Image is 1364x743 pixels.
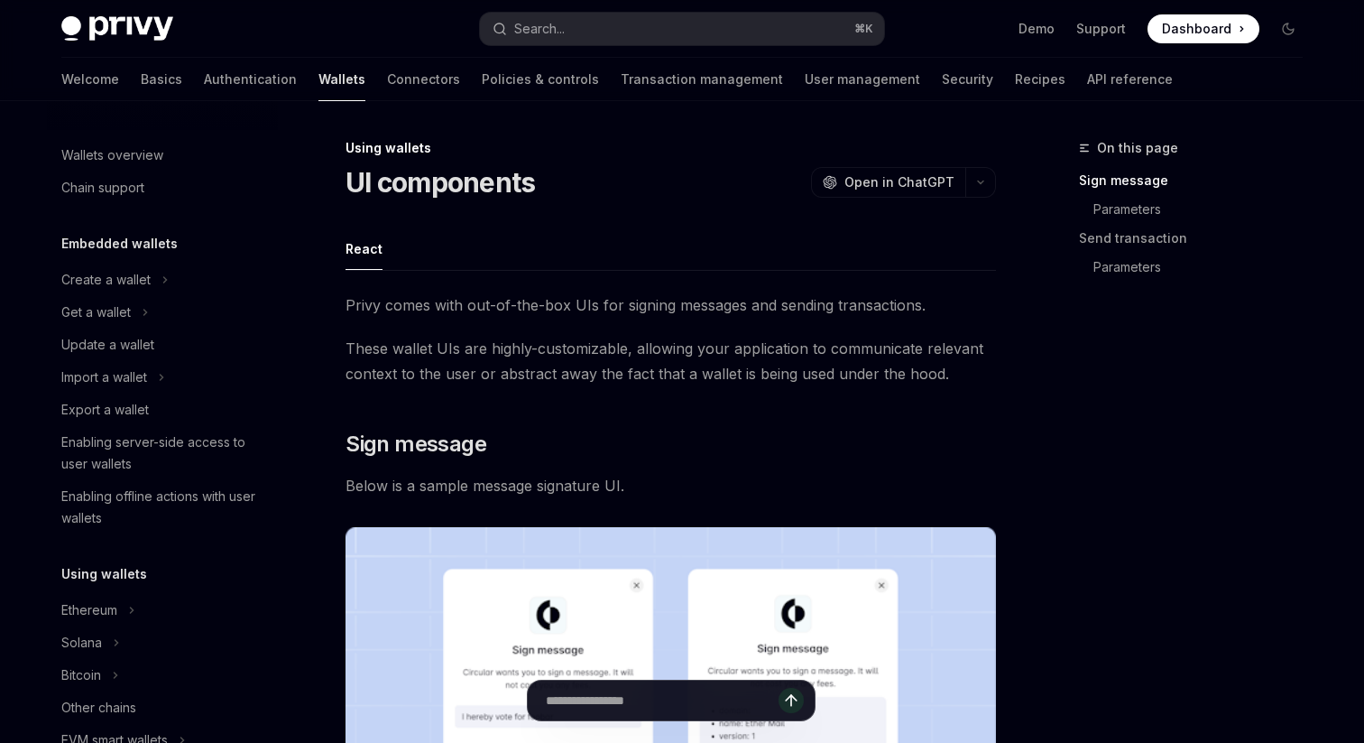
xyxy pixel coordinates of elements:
span: Privy comes with out-of-the-box UIs for signing messages and sending transactions. [346,293,996,318]
a: Security [942,58,993,101]
span: Below is a sample message signature UI. [346,473,996,498]
a: API reference [1087,58,1173,101]
a: Update a wallet [47,329,278,361]
div: Enabling server-side access to user wallets [61,432,267,475]
div: Get a wallet [61,302,131,323]
div: Chain support [61,177,144,199]
a: Send transaction [1079,224,1317,253]
div: Solana [61,632,102,654]
div: Enabling offline actions with user wallets [61,486,267,529]
div: Update a wallet [61,334,154,356]
a: Parameters [1093,253,1317,282]
div: Ethereum [61,599,117,621]
div: Using wallets [346,139,996,157]
a: Chain support [47,172,278,204]
div: Create a wallet [61,269,151,291]
a: Wallets [318,58,365,101]
a: Wallets overview [47,139,278,172]
span: ⌘ K [854,22,873,36]
a: Welcome [61,58,119,101]
div: Export a wallet [61,399,149,421]
div: Search... [514,18,565,40]
div: Bitcoin [61,664,101,686]
span: Open in ChatGPT [844,173,954,191]
a: Recipes [1015,58,1065,101]
span: On this page [1097,137,1178,159]
button: Open in ChatGPT [811,167,965,198]
button: Toggle dark mode [1274,14,1303,43]
div: Other chains [61,697,136,719]
a: Dashboard [1147,14,1259,43]
button: React [346,228,382,270]
div: Import a wallet [61,367,147,388]
a: Policies & controls [482,58,599,101]
a: Connectors [387,58,460,101]
a: Sign message [1079,166,1317,195]
a: Transaction management [621,58,783,101]
span: Dashboard [1162,20,1231,38]
a: Other chains [47,692,278,724]
a: Demo [1018,20,1055,38]
span: Sign message [346,430,486,459]
button: Send message [779,688,804,713]
a: Enabling server-side access to user wallets [47,426,278,480]
a: User management [805,58,920,101]
div: Wallets overview [61,144,163,166]
a: Parameters [1093,195,1317,224]
a: Authentication [204,58,297,101]
button: Search...⌘K [480,13,884,45]
span: These wallet UIs are highly-customizable, allowing your application to communicate relevant conte... [346,336,996,386]
img: dark logo [61,16,173,42]
a: Basics [141,58,182,101]
a: Export a wallet [47,394,278,426]
h1: UI components [346,166,535,199]
h5: Embedded wallets [61,233,178,255]
a: Support [1076,20,1126,38]
h5: Using wallets [61,563,147,585]
a: Enabling offline actions with user wallets [47,480,278,534]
